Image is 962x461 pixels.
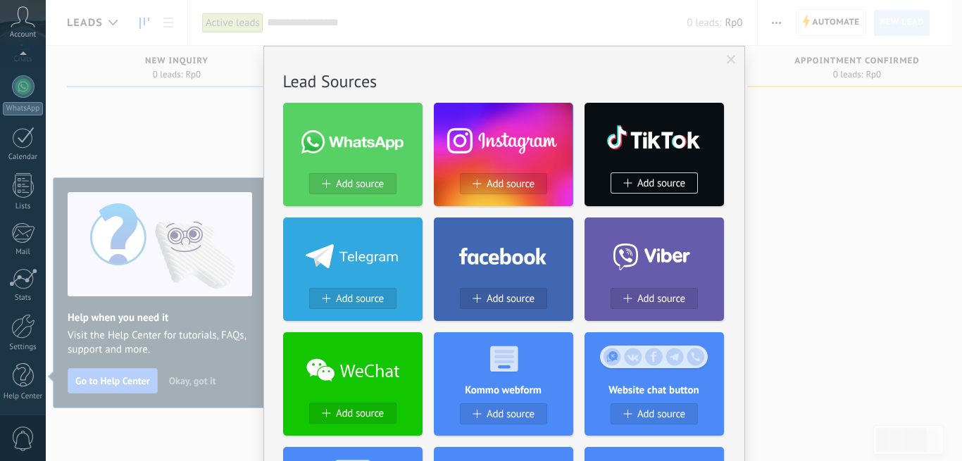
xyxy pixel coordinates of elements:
button: Add source [611,288,698,309]
button: Add source [309,403,396,424]
span: Add source [637,408,685,420]
div: Mail [3,248,44,257]
div: Calendar [3,153,44,162]
div: Stats [3,293,44,303]
button: Add source [460,403,547,424]
span: Add source [487,293,535,305]
span: Add source [487,178,535,190]
h4: Website chat button [585,384,724,397]
button: Add source [460,173,547,194]
button: Add source [611,403,698,424]
span: Add source [336,408,384,419]
div: Help Center [3,392,44,401]
button: Add source [309,173,396,194]
div: WhatsApp [3,102,43,115]
button: Add source [611,172,698,194]
h4: Kommo webform [434,384,573,397]
div: Lists [3,202,44,211]
h2: Lead Sources [283,70,725,92]
span: Add source [336,178,384,190]
span: Add source [637,177,685,189]
div: Settings [3,343,44,352]
button: Add source [309,288,396,309]
span: Add source [487,408,535,420]
button: Add source [460,288,547,309]
span: Add source [336,293,384,305]
span: Add source [637,293,685,305]
span: Account [10,30,36,39]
